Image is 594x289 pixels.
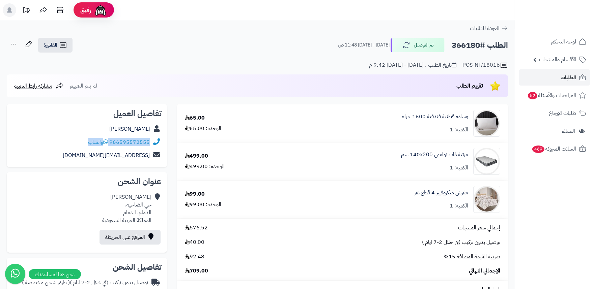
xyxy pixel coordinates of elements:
img: 1686137768-2290-90x90.png [474,110,500,137]
img: 1702551583-26-90x90.jpg [474,148,500,175]
div: الوحدة: 499.00 [185,163,225,170]
a: [EMAIL_ADDRESS][DOMAIN_NAME] [63,151,150,159]
span: الفاتورة [44,41,57,49]
span: السلات المتروكة [532,144,576,154]
div: [PERSON_NAME] حي الضاحية، الدمام، الدمام المملكة العربية السعودية [102,193,151,224]
a: مفرش ميكروفيبر 4 قطع نفر [414,189,468,197]
span: توصيل بدون تركيب (في خلال 2-7 ايام ) [422,238,500,246]
a: المراجعات والأسئلة52 [519,87,590,103]
span: لوحة التحكم [551,37,576,46]
a: مرتبة ذات نوابض 140x200 سم [401,151,468,159]
span: 469 [532,145,545,153]
span: رفيق [80,6,91,14]
span: 576.52 [185,224,208,232]
a: [PERSON_NAME] [109,125,150,133]
h2: عنوان الشحن [12,178,162,186]
div: الكمية: 1 [450,164,468,172]
div: 65.00 [185,114,205,122]
span: طلبات الإرجاع [549,108,576,118]
a: العودة للطلبات [470,24,508,32]
span: لم يتم التقييم [70,82,97,90]
img: logo-2.png [548,11,588,25]
span: إجمالي سعر المنتجات [458,224,500,232]
span: ضريبة القيمة المضافة 15% [444,253,500,261]
span: مشاركة رابط التقييم [13,82,52,90]
a: لوحة التحكم [519,34,590,50]
small: [DATE] - [DATE] 11:48 ص [338,42,390,49]
span: 92.48 [185,253,204,261]
span: 52 [528,92,538,100]
a: واتساب [88,138,108,146]
div: توصيل بدون تركيب (في خلال 2-7 ايام ) [22,279,148,287]
a: الطلبات [519,69,590,86]
span: 709.00 [185,267,208,275]
span: الأقسام والمنتجات [539,55,576,64]
span: الإجمالي النهائي [469,267,500,275]
a: السلات المتروكة469 [519,141,590,157]
div: الكمية: 1 [450,126,468,134]
div: 99.00 [185,190,205,198]
a: تحديثات المنصة [18,3,35,19]
span: المراجعات والأسئلة [527,91,576,100]
img: ai-face.png [94,3,107,17]
a: مشاركة رابط التقييم [13,82,64,90]
span: ( طرق شحن مخصصة ) [22,279,70,287]
a: 966595572555 [109,138,150,146]
img: 1738753798-110201010746-90x90.jpg [474,186,500,213]
span: تقييم الطلب [456,82,483,90]
div: تاريخ الطلب : [DATE] - [DATE] 9:42 م [369,61,456,69]
div: POS-NT/18016 [462,61,508,69]
a: وسادة قطنية فندقية 1600 جرام [401,113,468,121]
a: الفاتورة [38,38,73,53]
div: الوحدة: 99.00 [185,201,221,208]
span: 40.00 [185,238,204,246]
span: الطلبات [561,73,576,82]
h2: تفاصيل العميل [12,109,162,118]
button: تم التوصيل [391,38,445,52]
a: الموقع على الخريطة [100,230,161,245]
a: طلبات الإرجاع [519,105,590,121]
span: العودة للطلبات [470,24,500,32]
h2: تفاصيل الشحن [12,263,162,271]
div: الكمية: 1 [450,202,468,210]
span: العملاء [562,126,575,136]
h2: الطلب #366180 [452,38,508,52]
div: 499.00 [185,152,208,160]
div: الوحدة: 65.00 [185,125,221,132]
a: العملاء [519,123,590,139]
